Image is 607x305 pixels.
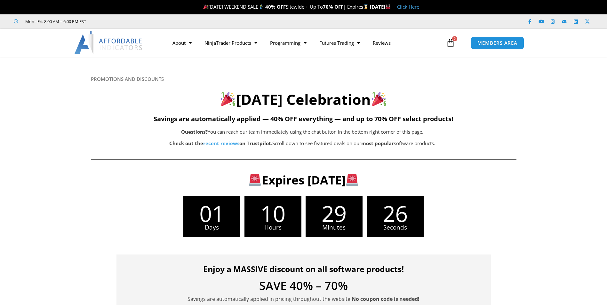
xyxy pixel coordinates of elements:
strong: No coupon code is needed! [352,295,419,302]
h6: PROMOTIONS AND DISCOUNTS [91,76,516,82]
a: Programming [264,35,313,50]
h4: Enjoy a MASSIVE discount on all software products! [126,264,481,274]
a: MEMBERS AREA [471,36,524,50]
p: Savings are automatically applied in pricing throughout the website. [126,295,481,303]
b: Questions? [181,129,208,135]
span: Minutes [306,224,363,231]
a: 0 [436,34,465,52]
img: ⌛ [363,4,368,9]
a: NinjaTrader Products [198,35,264,50]
img: 🚨 [249,174,261,186]
span: [DATE] WEEKEND SALE Sitewide + Up To | Expires [202,4,370,10]
h3: Expires [DATE] [124,172,483,188]
strong: Check out the on Trustpilot. [169,140,272,146]
p: You can reach our team immediately using the chat button in the bottom right corner of this page. [123,128,482,137]
nav: Menu [166,35,444,50]
b: most popular [361,140,394,146]
img: 🎉 [203,4,208,9]
img: 🎉 [372,92,386,106]
span: 0 [452,36,457,41]
a: About [166,35,198,50]
h4: SAVE 40% – 70% [126,280,481,292]
span: 10 [244,202,301,224]
p: Scroll down to see featured deals on our software products. [123,139,482,148]
span: 01 [183,202,240,224]
strong: 70% OFF [323,4,343,10]
span: 26 [367,202,424,224]
h2: [DATE] Celebration [91,90,516,109]
img: 🎉 [221,92,235,106]
iframe: Customer reviews powered by Trustpilot [95,18,191,25]
a: recent reviews [203,140,239,146]
img: 🏭 [386,4,390,9]
a: Reviews [366,35,397,50]
span: MEMBERS AREA [477,41,517,45]
a: Futures Trading [313,35,366,50]
span: Days [183,224,240,231]
a: Click Here [397,4,419,10]
span: Mon - Fri: 8:00 AM – 6:00 PM EST [24,18,86,25]
strong: [DATE] [370,4,391,10]
img: 🚨 [346,174,358,186]
span: 29 [306,202,363,224]
img: 🏌️‍♂️ [259,4,263,9]
strong: 40% OFF [265,4,286,10]
span: Seconds [367,224,424,231]
img: LogoAI | Affordable Indicators – NinjaTrader [74,31,143,54]
h5: Savings are automatically applied — 40% OFF everything — and up to 70% OFF select products! [91,115,516,123]
span: Hours [244,224,301,231]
